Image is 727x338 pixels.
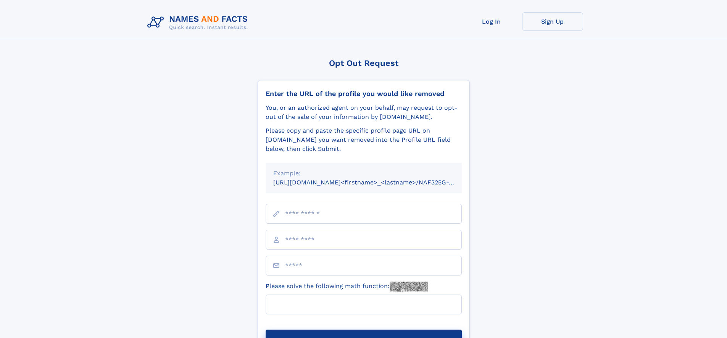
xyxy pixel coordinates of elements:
[273,179,476,186] small: [URL][DOMAIN_NAME]<firstname>_<lastname>/NAF325G-xxxxxxxx
[273,169,454,178] div: Example:
[258,58,470,68] div: Opt Out Request
[522,12,583,31] a: Sign Up
[461,12,522,31] a: Log In
[266,282,428,292] label: Please solve the following math function:
[266,126,462,154] div: Please copy and paste the specific profile page URL on [DOMAIN_NAME] you want removed into the Pr...
[266,103,462,122] div: You, or an authorized agent on your behalf, may request to opt-out of the sale of your informatio...
[266,90,462,98] div: Enter the URL of the profile you would like removed
[144,12,254,33] img: Logo Names and Facts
